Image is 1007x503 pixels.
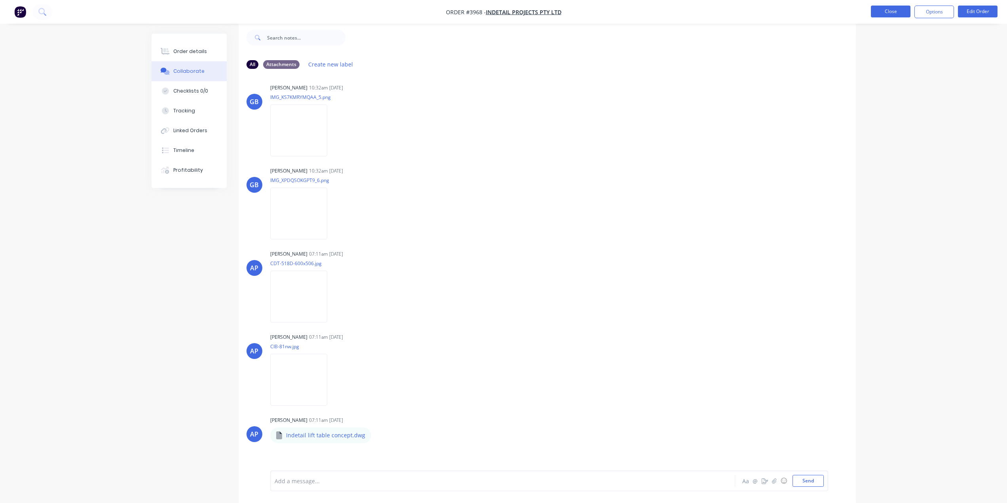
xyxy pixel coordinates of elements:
button: Collaborate [152,61,227,81]
div: Checklists 0/0 [173,87,208,95]
div: [PERSON_NAME] [270,457,307,464]
div: AP [250,346,258,356]
div: AP [250,429,258,439]
div: Timeline [173,147,194,154]
button: Create new label [304,59,357,70]
div: GB [250,180,259,190]
button: @ [751,476,760,486]
div: Profitability [173,167,203,174]
p: IMG_XPDQSOKGPT9_6.png [270,177,335,184]
button: Profitability [152,160,227,180]
span: Order #3968 - [446,8,486,16]
button: Options [914,6,954,18]
p: Indetail lift table concept.dwg [286,431,365,439]
p: IMG_KS7KMRYMQAA_5.png [270,94,335,101]
p: CDT-518D-600x506.jpg [270,260,335,267]
div: 07:11am [DATE] [309,457,343,464]
div: [PERSON_NAME] [270,251,307,258]
button: Aa [741,476,751,486]
div: [PERSON_NAME] [270,334,307,341]
button: Timeline [152,140,227,160]
img: Factory [14,6,26,18]
div: 07:11am [DATE] [309,334,343,341]
div: Attachments [263,60,300,69]
div: 07:11am [DATE] [309,251,343,258]
div: 07:11am [DATE] [309,417,343,424]
div: Order details [173,48,207,55]
button: Linked Orders [152,121,227,140]
div: [PERSON_NAME] [270,417,307,424]
div: Tracking [173,107,195,114]
div: Linked Orders [173,127,207,134]
button: Checklists 0/0 [152,81,227,101]
button: Order details [152,42,227,61]
button: Send [793,475,824,487]
div: GB [250,97,259,106]
button: Tracking [152,101,227,121]
button: Close [871,6,910,17]
input: Search notes... [267,30,345,46]
div: 10:32am [DATE] [309,84,343,91]
div: AP [250,263,258,273]
button: ☺ [779,476,789,486]
div: [PERSON_NAME] [270,84,307,91]
button: Edit Order [958,6,998,17]
div: 10:32am [DATE] [309,167,343,175]
div: Collaborate [173,68,205,75]
p: CIB-81nw.jpg [270,343,335,350]
div: [PERSON_NAME] [270,167,307,175]
a: Indetail Projects Pty Ltd [486,8,561,16]
div: All [247,60,258,69]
